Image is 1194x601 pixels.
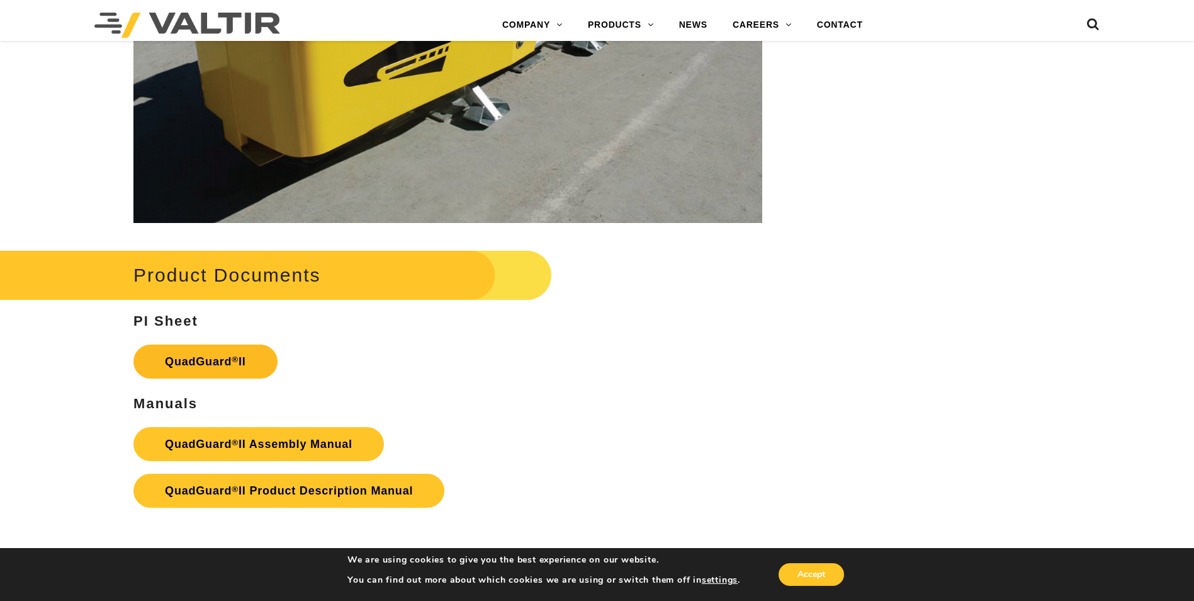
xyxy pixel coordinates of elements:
[133,474,444,508] a: QuadGuard®II Product Description Manual
[133,427,384,461] a: QuadGuard®II Assembly Manual
[133,345,278,379] a: QuadGuard®II
[347,575,740,586] p: You can find out more about which cookies we are using or switch them off in .
[490,13,575,38] a: COMPANY
[165,438,352,450] strong: QuadGuard II Assembly Manual
[232,484,239,494] sup: ®
[667,13,720,38] a: NEWS
[702,575,738,586] button: settings
[133,396,198,411] strong: Manuals
[94,13,280,38] img: Valtir
[232,355,239,364] sup: ®
[133,313,198,329] strong: PI Sheet
[720,13,804,38] a: CAREERS
[575,13,667,38] a: PRODUCTS
[779,563,844,586] button: Accept
[347,554,740,566] p: We are using cookies to give you the best experience on our website.
[232,438,239,447] sup: ®
[165,484,413,497] strong: QuadGuard II Product Description Manual
[804,13,876,38] a: CONTACT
